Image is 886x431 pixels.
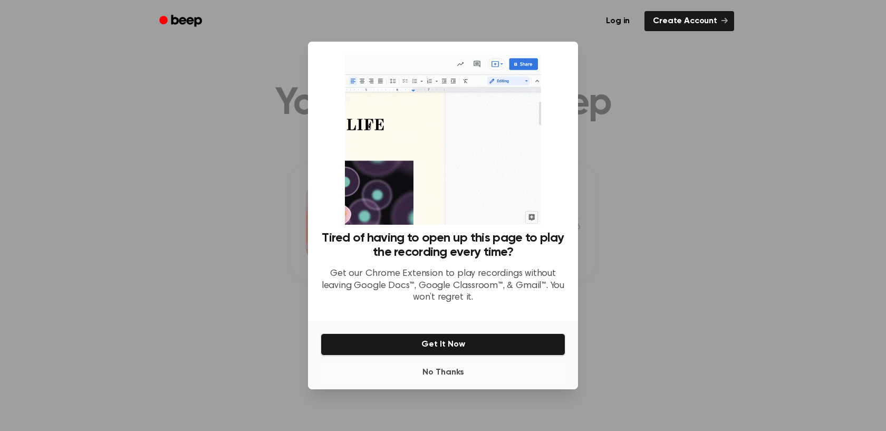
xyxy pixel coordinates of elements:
h3: Tired of having to open up this page to play the recording every time? [321,231,565,260]
p: Get our Chrome Extension to play recordings without leaving Google Docs™, Google Classroom™, & Gm... [321,268,565,304]
img: Beep extension in action [345,54,541,225]
button: Get It Now [321,333,565,356]
a: Beep [152,11,211,32]
a: Log in [598,11,638,31]
button: No Thanks [321,362,565,383]
a: Create Account [644,11,734,31]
